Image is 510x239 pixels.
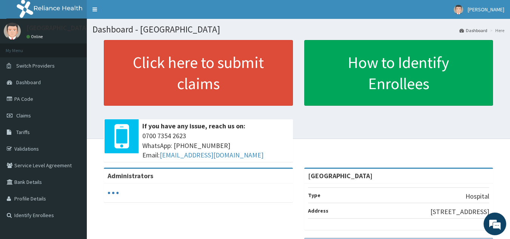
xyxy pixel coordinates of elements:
[465,191,489,201] p: Hospital
[308,207,328,214] b: Address
[459,27,487,34] a: Dashboard
[308,171,373,180] strong: [GEOGRAPHIC_DATA]
[430,207,489,217] p: [STREET_ADDRESS]
[16,112,31,119] span: Claims
[488,27,504,34] li: Here
[4,23,21,40] img: User Image
[26,34,45,39] a: Online
[142,131,289,160] span: 0700 7354 2623 WhatsApp: [PHONE_NUMBER] Email:
[304,40,493,106] a: How to Identify Enrollees
[92,25,504,34] h1: Dashboard - [GEOGRAPHIC_DATA]
[142,122,245,130] b: If you have any issue, reach us on:
[108,171,153,180] b: Administrators
[160,151,263,159] a: [EMAIL_ADDRESS][DOMAIN_NAME]
[26,25,89,31] p: [GEOGRAPHIC_DATA]
[104,40,293,106] a: Click here to submit claims
[308,192,320,199] b: Type
[468,6,504,13] span: [PERSON_NAME]
[16,129,30,136] span: Tariffs
[16,79,41,86] span: Dashboard
[108,187,119,199] svg: audio-loading
[454,5,463,14] img: User Image
[16,62,55,69] span: Switch Providers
